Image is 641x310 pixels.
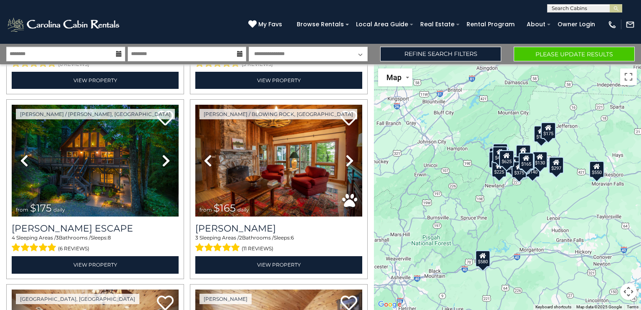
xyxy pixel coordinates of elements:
[380,47,501,61] a: Refine Search Filters
[376,299,404,310] img: Google
[12,105,179,217] img: thumbnail_168627805.jpeg
[499,150,514,167] div: $625
[195,234,362,254] div: Sleeping Areas / Bathrooms / Sleeps:
[291,234,294,241] span: 6
[56,234,59,241] span: 3
[525,160,540,177] div: $140
[58,243,89,254] span: (6 reviews)
[214,202,236,214] span: $165
[514,47,635,61] button: Please Update Results
[12,256,179,273] a: View Property
[535,304,571,310] button: Keyboard shortcuts
[195,234,198,241] span: 3
[195,105,362,217] img: thumbnail_163277858.jpeg
[199,207,212,213] span: from
[195,223,362,234] a: [PERSON_NAME]
[16,207,28,213] span: from
[376,299,404,310] a: Open this area in Google Maps (opens a new window)
[108,234,111,241] span: 8
[30,202,52,214] span: $175
[520,153,535,170] div: $480
[12,223,179,234] a: [PERSON_NAME] Escape
[12,234,15,241] span: 4
[489,151,504,168] div: $230
[416,18,459,31] a: Real Estate
[627,305,638,309] a: Terms (opens in new tab)
[12,234,179,254] div: Sleeping Areas / Bathrooms / Sleeps:
[242,243,273,254] span: (11 reviews)
[620,68,637,85] button: Toggle fullscreen view
[195,223,362,234] h3: Azalea Hill
[16,294,139,304] a: [GEOGRAPHIC_DATA], [GEOGRAPHIC_DATA]
[195,72,362,89] a: View Property
[378,68,412,86] button: Change map style
[516,145,531,161] div: $349
[352,18,412,31] a: Local Area Guide
[53,207,65,213] span: daily
[475,250,490,267] div: $580
[462,18,519,31] a: Rental Program
[493,143,508,160] div: $125
[492,161,507,177] div: $225
[492,146,507,163] div: $425
[58,59,89,70] span: (6 reviews)
[519,152,534,169] div: $165
[534,126,549,142] div: $175
[626,20,635,29] img: mail-regular-white.png
[532,151,548,168] div: $130
[258,20,282,29] span: My Favs
[386,73,401,82] span: Map
[576,305,622,309] span: Map data ©2025 Google
[248,20,284,29] a: My Favs
[239,234,242,241] span: 2
[199,109,357,119] a: [PERSON_NAME] / Blowing Rock, [GEOGRAPHIC_DATA]
[199,294,252,304] a: [PERSON_NAME]
[237,207,249,213] span: daily
[16,109,175,119] a: [PERSON_NAME] / [PERSON_NAME], [GEOGRAPHIC_DATA]
[195,256,362,273] a: View Property
[12,223,179,234] h3: Todd Escape
[589,161,604,177] div: $550
[6,16,122,33] img: White-1-2.png
[608,20,617,29] img: phone-regular-white.png
[512,161,527,178] div: $375
[541,122,556,139] div: $175
[242,59,273,70] span: (3 reviews)
[12,72,179,89] a: View Property
[620,283,637,300] button: Map camera controls
[553,18,599,31] a: Owner Login
[522,18,550,31] a: About
[549,157,564,174] div: $297
[293,18,348,31] a: Browse Rentals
